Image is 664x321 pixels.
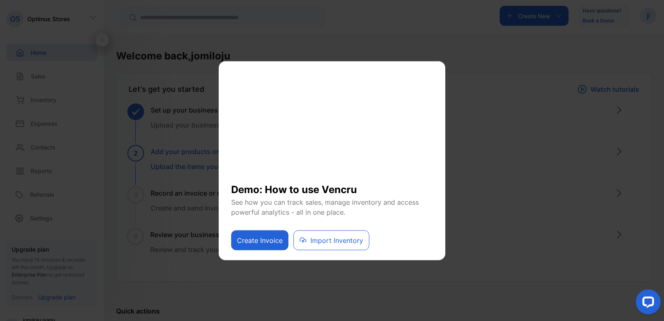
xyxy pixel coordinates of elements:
iframe: YouTube video player [231,71,433,175]
button: Create Invoice [231,230,288,250]
h1: Demo: How to use Vencru [231,175,433,197]
iframe: LiveChat chat widget [629,286,664,321]
p: See how you can track sales, manage inventory and access powerful analytics - all in one place. [231,197,433,217]
button: Import Inventory [293,230,369,250]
